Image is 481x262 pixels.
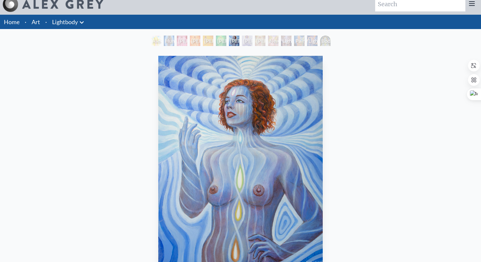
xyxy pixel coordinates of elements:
[242,36,252,46] div: [PERSON_NAME] 6
[22,15,29,29] li: ·
[4,18,20,25] a: Home
[164,36,174,46] div: Human Energy Field
[307,36,318,46] div: Lightworker
[43,15,50,29] li: ·
[203,36,213,46] div: [PERSON_NAME] 3
[216,36,226,46] div: [PERSON_NAME] 4
[151,36,161,46] div: Alexza
[229,36,239,46] div: [PERSON_NAME] 5
[32,17,40,26] a: Art
[268,36,278,46] div: Newborn
[190,36,200,46] div: [PERSON_NAME] 2
[177,36,187,46] div: [PERSON_NAME] 1
[320,36,331,46] div: Body/Mind as a Vibratory Field of Energy
[281,36,291,46] div: Lightweaver
[255,36,265,46] div: [PERSON_NAME] 7
[294,36,304,46] div: Painting
[52,17,78,26] a: Lightbody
